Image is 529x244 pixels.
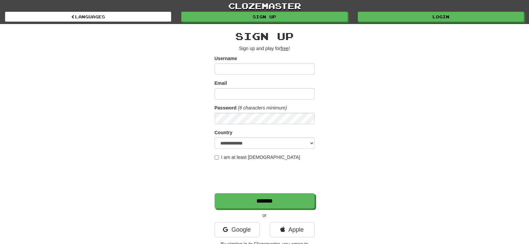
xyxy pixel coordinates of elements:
p: Sign up and play for ! [215,45,315,52]
a: Google [215,222,260,237]
input: I am at least [DEMOGRAPHIC_DATA] [215,155,219,160]
label: Country [215,129,233,136]
a: Languages [5,12,171,22]
label: I am at least [DEMOGRAPHIC_DATA] [215,154,300,161]
label: Email [215,80,227,86]
a: Login [358,12,524,22]
iframe: reCAPTCHA [215,164,316,190]
label: Password [215,104,237,111]
a: Apple [270,222,315,237]
p: or [215,212,315,219]
a: Sign up [181,12,347,22]
u: free [281,46,289,51]
h2: Sign up [215,31,315,42]
em: (6 characters minimum) [238,105,287,110]
label: Username [215,55,237,62]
